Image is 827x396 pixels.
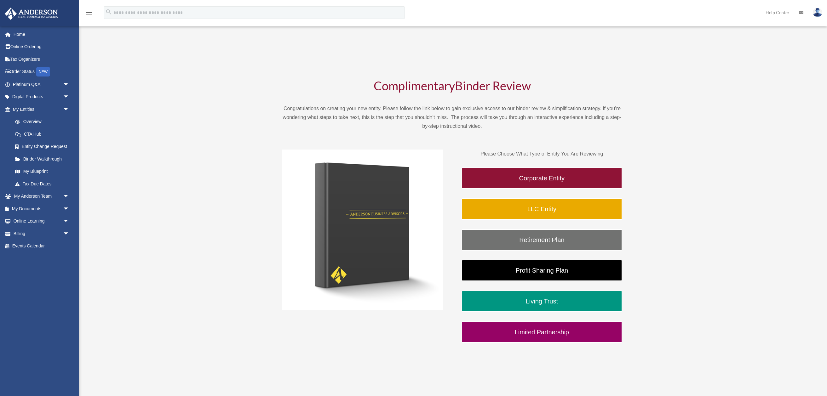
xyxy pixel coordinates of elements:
a: Tax Organizers [4,53,79,65]
span: arrow_drop_down [63,91,76,104]
p: Please Choose What Type of Entity You Are Reviewing [462,150,622,158]
a: Billingarrow_drop_down [4,227,79,240]
p: Congratulations on creating your new entity. Please follow the link below to gain exclusive acces... [282,104,622,131]
a: My Documentsarrow_drop_down [4,202,79,215]
a: Retirement Plan [462,229,622,251]
span: arrow_drop_down [63,202,76,215]
a: Entity Change Request [9,140,79,153]
a: Online Ordering [4,41,79,53]
a: Corporate Entity [462,167,622,189]
a: Home [4,28,79,41]
a: My Entitiesarrow_drop_down [4,103,79,116]
span: Binder Review [455,78,531,93]
a: Binder Walkthrough [9,153,76,165]
a: Tax Due Dates [9,178,79,190]
a: Online Learningarrow_drop_down [4,215,79,228]
i: menu [85,9,93,16]
a: Events Calendar [4,240,79,252]
div: NEW [36,67,50,76]
a: menu [85,11,93,16]
span: arrow_drop_down [63,190,76,203]
a: My Blueprint [9,165,79,178]
span: arrow_drop_down [63,78,76,91]
i: search [105,8,112,15]
a: Platinum Q&Aarrow_drop_down [4,78,79,91]
a: Living Trust [462,291,622,312]
a: CTA Hub [9,128,79,140]
a: Limited Partnership [462,321,622,343]
span: arrow_drop_down [63,103,76,116]
img: Anderson Advisors Platinum Portal [3,8,60,20]
a: Order StatusNEW [4,65,79,78]
span: arrow_drop_down [63,227,76,240]
a: LLC Entity [462,198,622,220]
span: Complimentary [374,78,455,93]
span: arrow_drop_down [63,215,76,228]
img: User Pic [813,8,822,17]
a: My Anderson Teamarrow_drop_down [4,190,79,203]
a: Overview [9,116,79,128]
a: Profit Sharing Plan [462,260,622,281]
a: Digital Productsarrow_drop_down [4,91,79,103]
